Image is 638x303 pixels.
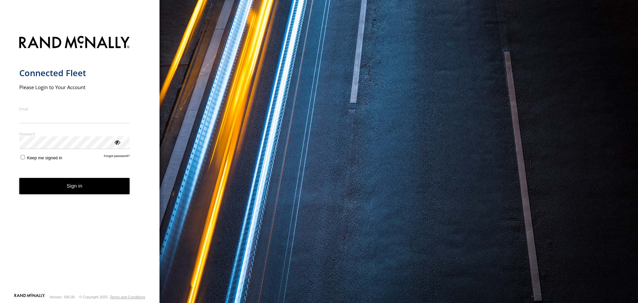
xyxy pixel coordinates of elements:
span: Keep me signed in [27,155,62,160]
a: Terms and Conditions [110,295,145,299]
h1: Connected Fleet [19,68,130,78]
h2: Please Login to Your Account [19,84,130,90]
label: Password [19,131,130,136]
a: Forgot password? [104,154,130,160]
label: Email [19,106,130,111]
div: Version: 306.00 [50,295,75,299]
div: ViewPassword [114,139,120,145]
input: Keep me signed in [21,155,25,159]
img: Rand McNally [19,35,130,52]
form: main [19,32,141,293]
button: Sign in [19,178,130,194]
div: © Copyright 2025 - [79,295,145,299]
a: Visit our Website [14,294,45,300]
